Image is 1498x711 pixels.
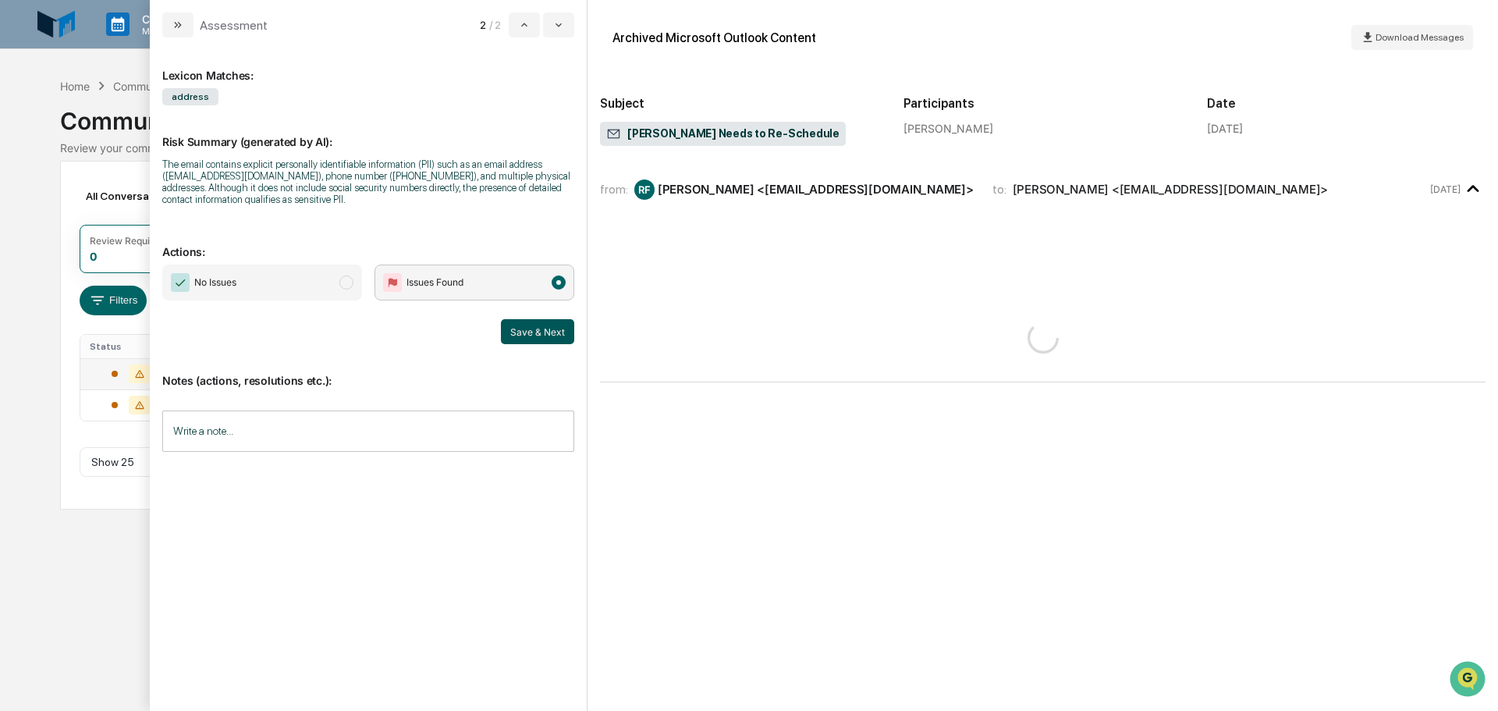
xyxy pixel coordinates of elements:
div: 🖐️ [16,198,28,211]
img: Flag [383,273,402,292]
div: Review Required [90,235,165,247]
div: RF [634,180,655,200]
img: logo [37,5,75,43]
a: Powered byPylon [110,264,189,276]
div: Communications Archive [113,80,240,93]
img: Checkmark [171,273,190,292]
p: Risk Summary (generated by AI): [162,116,574,148]
span: Preclearance [31,197,101,212]
h2: Subject [600,96,879,111]
button: Save & Next [501,319,574,344]
time: Monday, October 6, 2025 at 3:09:39 PM [1430,183,1461,195]
div: All Conversations [80,183,197,208]
th: Status [80,335,183,358]
p: Calendar [130,12,208,26]
div: Archived Microsoft Outlook Content [612,30,816,45]
h2: Date [1207,96,1486,111]
span: No Issues [194,275,236,290]
div: 0 [90,250,97,263]
span: address [162,88,218,105]
div: [PERSON_NAME] [903,122,1182,135]
span: to: [992,182,1006,197]
button: Filters [80,286,147,315]
a: 🔎Data Lookup [9,220,105,248]
span: Data Lookup [31,226,98,242]
iframe: Open customer support [1448,659,1490,702]
span: Download Messages [1376,32,1464,43]
a: 🗄️Attestations [107,190,200,219]
div: Communications Archive [60,94,1438,135]
div: Assessment [200,18,268,33]
div: [DATE] [1207,122,1243,135]
div: Start new chat [53,119,256,135]
div: 🔎 [16,228,28,240]
div: [PERSON_NAME] <[EMAIL_ADDRESS][DOMAIN_NAME]> [1013,182,1329,197]
span: Attestations [129,197,193,212]
p: Notes (actions, resolutions etc.): [162,355,574,387]
div: [PERSON_NAME] <[EMAIL_ADDRESS][DOMAIN_NAME]> [658,182,974,197]
a: 🖐️Preclearance [9,190,107,219]
span: 2 [480,19,486,31]
p: Manage Tasks [130,26,208,37]
p: Actions: [162,226,574,258]
span: / 2 [489,19,506,31]
span: Issues Found [406,275,463,290]
button: Start new chat [265,124,284,143]
span: [PERSON_NAME] Needs to Re-Schedule [606,126,840,142]
div: 🗄️ [113,198,126,211]
div: Review your communication records across channels [60,141,1438,155]
div: The email contains explicit personally identifiable information (PII) such as an email address ([... [162,158,574,205]
span: from: [600,182,628,197]
p: How can we help? [16,33,284,58]
div: Home [60,80,90,93]
button: Download Messages [1351,25,1473,50]
span: Pylon [155,265,189,276]
h2: Participants [903,96,1182,111]
div: Lexicon Matches: [162,50,574,82]
div: We're available if you need us! [53,135,197,148]
img: 1746055101610-c473b297-6a78-478c-a979-82029cc54cd1 [16,119,44,148]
